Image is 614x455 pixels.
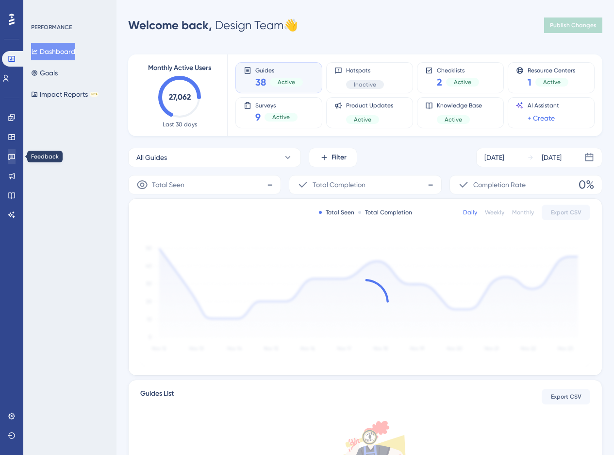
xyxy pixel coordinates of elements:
div: Design Team 👋 [128,17,298,33]
span: Product Updates [346,102,393,109]
span: Active [454,78,471,86]
div: Total Completion [358,209,412,216]
div: BETA [90,92,99,97]
div: Weekly [485,209,504,216]
span: Checklists [437,67,479,73]
button: Impact ReportsBETA [31,86,99,103]
span: All Guides [136,152,167,163]
button: Publish Changes [544,17,602,33]
span: Guides [255,67,303,73]
span: Hotspots [346,67,384,74]
button: Export CSV [542,389,590,404]
span: Surveys [255,102,298,108]
span: 1 [528,75,531,89]
div: [DATE] [542,152,562,163]
span: Last 30 days [163,121,197,128]
span: Active [272,113,290,121]
div: PERFORMANCE [31,23,72,31]
span: Export CSV [551,393,581,401]
span: Active [445,116,462,123]
span: Inactive [354,81,376,88]
span: Knowledge Base [437,102,482,109]
span: Active [543,78,561,86]
span: Total Completion [313,179,365,191]
span: 2 [437,75,442,89]
button: Goals [31,64,58,82]
span: Publish Changes [550,21,597,29]
span: Resource Centers [528,67,575,73]
div: [DATE] [484,152,504,163]
span: Completion Rate [473,179,526,191]
button: Export CSV [542,205,590,220]
span: Export CSV [551,209,581,216]
span: Active [354,116,371,123]
span: Monthly Active Users [148,62,211,74]
span: Filter [332,152,347,163]
span: Welcome back, [128,18,212,32]
button: Dashboard [31,43,75,60]
button: Filter [309,148,357,167]
span: Guides List [140,388,174,405]
div: Daily [463,209,477,216]
div: Monthly [512,209,534,216]
span: 9 [255,110,261,124]
a: + Create [528,112,555,124]
div: Total Seen [319,209,354,216]
span: Active [278,78,295,86]
span: - [428,177,433,192]
span: Total Seen [152,179,184,191]
text: 27,062 [169,92,191,102]
button: All Guides [128,148,301,167]
span: 38 [255,75,266,89]
span: - [267,177,273,192]
span: 0% [579,177,594,192]
span: AI Assistant [528,102,559,109]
